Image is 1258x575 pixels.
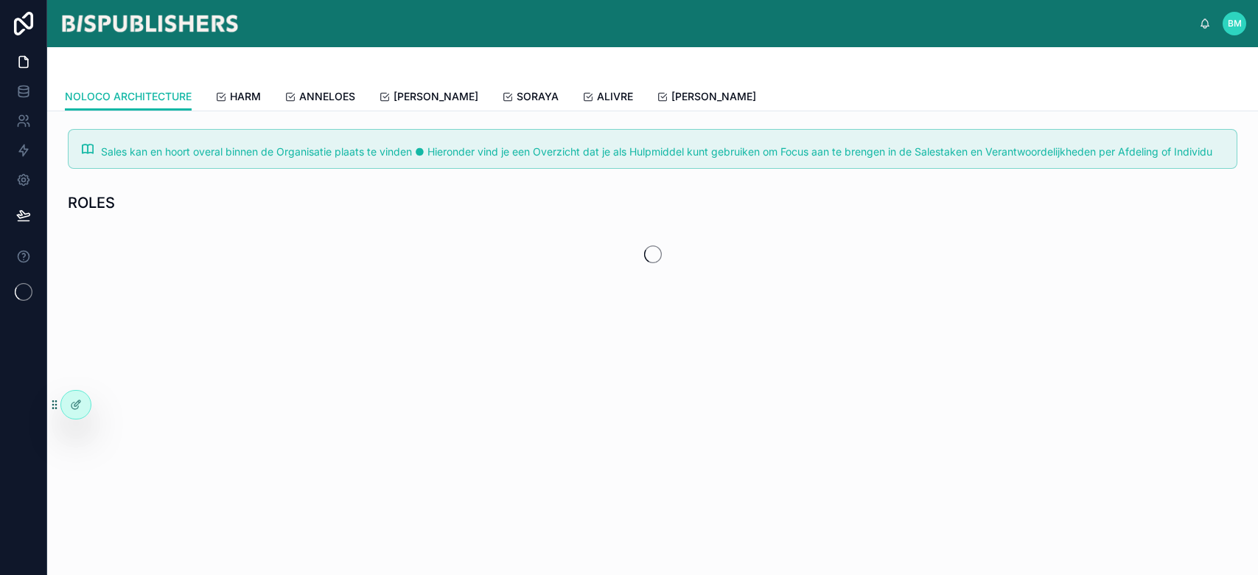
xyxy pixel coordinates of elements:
a: HARM [215,83,261,113]
span: Sales kan en hoort overal binnen de Organisatie plaats te vinden ● Hieronder vind je een Overzich... [101,145,1212,158]
span: NOLOCO ARCHITECTURE [65,89,192,104]
a: ANNELOES [284,83,355,113]
a: [PERSON_NAME] [379,83,478,113]
div: Sales kan en hoort overal binnen de Organisatie plaats te vinden ● Hieronder vind je een Overzich... [101,144,1225,159]
span: BM [1228,18,1242,29]
a: NOLOCO ARCHITECTURE [65,83,192,111]
a: [PERSON_NAME] [657,83,756,113]
span: HARM [230,89,261,104]
span: [PERSON_NAME] [671,89,756,104]
div: scrollable content [252,21,1199,27]
a: ALIVRE [582,83,633,113]
a: SORAYA [502,83,559,113]
span: [PERSON_NAME] [394,89,478,104]
h1: ROLES [68,192,115,213]
span: SORAYA [517,89,559,104]
span: ALIVRE [597,89,633,104]
img: App logo [59,12,240,35]
span: ANNELOES [299,89,355,104]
